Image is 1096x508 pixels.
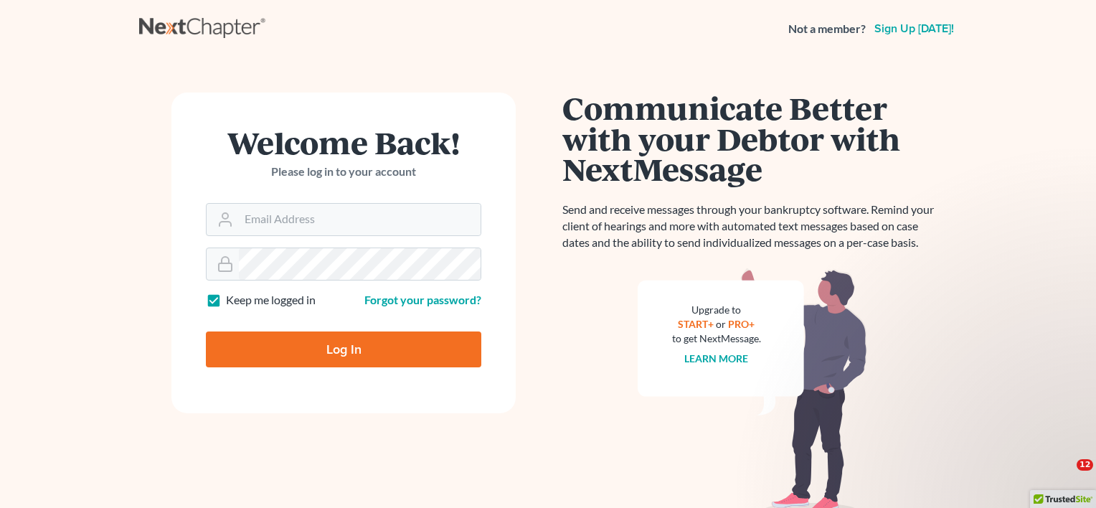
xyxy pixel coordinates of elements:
div: to get NextMessage. [672,331,761,346]
h1: Welcome Back! [206,127,481,158]
a: START+ [679,318,714,330]
iframe: Intercom live chat [1047,459,1082,494]
a: Learn more [685,352,749,364]
input: Log In [206,331,481,367]
span: or [717,318,727,330]
a: PRO+ [729,318,755,330]
p: Please log in to your account [206,164,481,180]
label: Keep me logged in [226,292,316,309]
strong: Not a member? [788,21,866,37]
div: Upgrade to [672,303,761,317]
p: Send and receive messages through your bankruptcy software. Remind your client of hearings and mo... [562,202,943,251]
a: Sign up [DATE]! [871,23,957,34]
a: Forgot your password? [364,293,481,306]
h1: Communicate Better with your Debtor with NextMessage [562,93,943,184]
span: 12 [1077,459,1093,471]
input: Email Address [239,204,481,235]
